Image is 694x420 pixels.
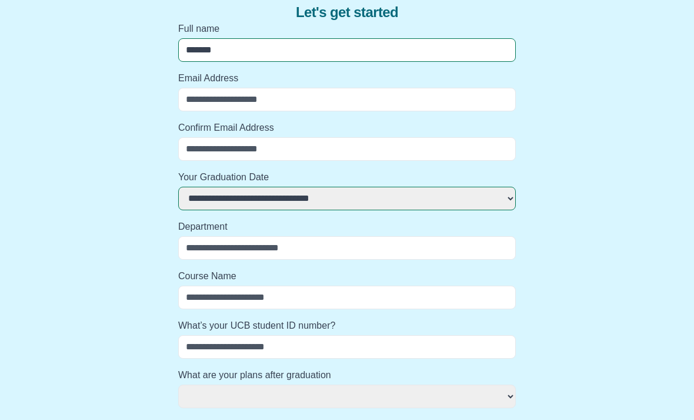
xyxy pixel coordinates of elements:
[178,368,516,382] label: What are your plans after graduation
[178,269,516,283] label: Course Name
[296,3,398,22] span: Let's get started
[178,170,516,184] label: Your Graduation Date
[178,22,516,36] label: Full name
[178,71,516,85] label: Email Address
[178,319,516,333] label: What’s your UCB student ID number?
[178,220,516,234] label: Department
[178,121,516,135] label: Confirm Email Address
